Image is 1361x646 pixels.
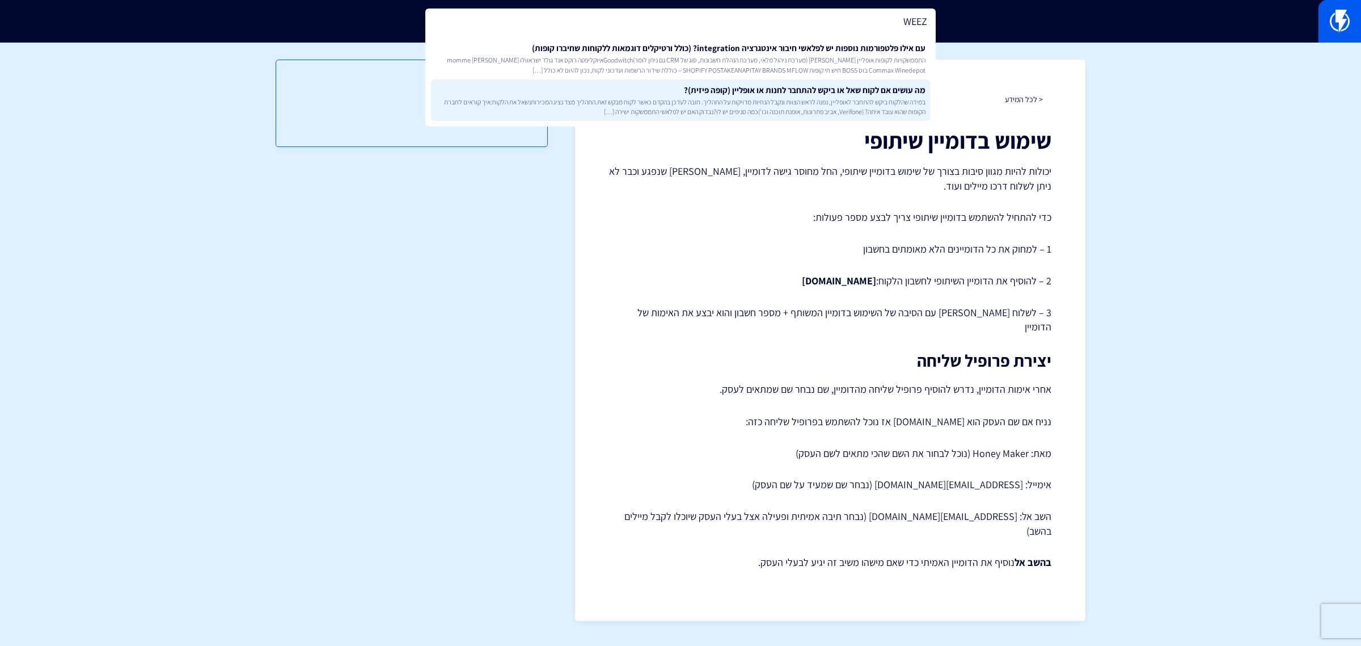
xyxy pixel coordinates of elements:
[609,414,1051,429] p: נניח אם שם העסק הוא [DOMAIN_NAME] אז נוכל להשתמש בפרופיל שליחה כזה:
[609,242,1051,257] p: 1 – למחוק את כל הדומיינים הלא מאומתים בחשבון
[431,37,930,79] a: עם אילו פלטפורמות נוספות יש לפלאשי חיבור אינטגרציה integration? (כולל ורטיקלים דוגמאות ללקוחות שח...
[1015,556,1051,569] strong: בהשב אל
[1005,94,1043,104] a: < לכל המידע
[609,381,1051,397] p: אחרי אימות הדומיין, נדרש להוסיף פרופיל שליחה מהדומיין, שם נבחר שם שמתאים לעסק.
[299,103,525,118] a: יצירת פרופיל שליחה
[609,446,1051,461] p: מאת: Honey Maker (נוכל לבחור את השם שהכי מתאים לשם העסק)
[609,555,1051,570] p: נוסיף את הדומיין האמיתי כדי שאם מישהו משיב זה יגיע לבעלי העסק.
[299,83,525,98] h3: תוכן
[609,128,1051,153] h1: שימוש בדומיין שיתופי
[609,164,1051,193] p: יכולות להיות מגוון סיבות בצורך של שימוש בדומיין שיתופי, החל מחוסר גישה לדומיין, [PERSON_NAME] שנפ...
[609,477,1051,492] p: אימייל: [EMAIL_ADDRESS][DOMAIN_NAME] (נבחר שם שמעיד על שם העסק)
[609,351,1051,370] h2: יצירת פרופיל שליחה
[425,9,936,35] input: חיפוש מהיר...
[431,79,930,121] a: מה עושים אם לקוח שאל או ביקש להתחבר לחנות או אופליין (קופה פיזית)?במידה שהלקוח ביקש להתחבר לאופלי...
[609,274,1051,288] p: 2 – להוסיף את הדומיין השיתופי לחשבון הלקוח:
[609,305,1051,334] p: 3 – לשלוח [PERSON_NAME] עם הסיבה של השימוש בדומיין המשותף + מספר חשבון והוא יבצע את האימות של הדו...
[609,210,1051,225] p: כדי להתחיל להשתמש בדומיין שיתופי צריך לבצע מספר פעולות:
[436,55,925,74] span: התממשקויות לקופות אופליין [PERSON_NAME] (מערכת ניהול מלאי, מערכת הנהלת חשבונות, סוג של CRM גם נית...
[802,274,876,287] strong: [DOMAIN_NAME]
[436,97,925,116] span: במידה שהלקוח ביקש להתחבר לאופליין, נפנה לראש הצוות ונקבל הנחיות מדויקות על התהליך. חובה לעדכן בהק...
[609,509,1051,538] p: השב אל: [EMAIL_ADDRESS][DOMAIN_NAME] (נבחר תיבה אמיתית ופעילה אצל בעלי העסק שיוכלו לקבל מיילים בהשב)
